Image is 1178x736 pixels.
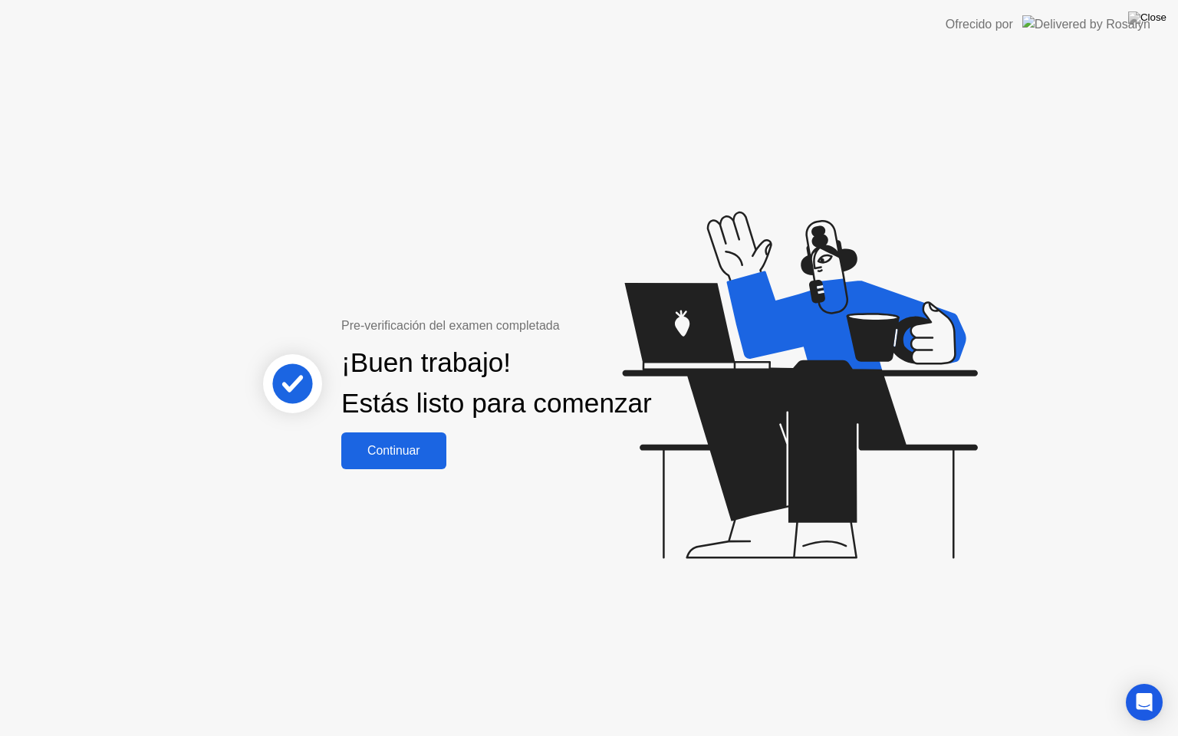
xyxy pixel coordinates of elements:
[946,15,1013,34] div: Ofrecido por
[1022,15,1150,33] img: Delivered by Rosalyn
[1128,11,1166,24] img: Close
[341,317,658,335] div: Pre-verificación del examen completada
[341,343,652,424] div: ¡Buen trabajo! Estás listo para comenzar
[346,444,442,458] div: Continuar
[1126,684,1163,721] div: Open Intercom Messenger
[341,432,446,469] button: Continuar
